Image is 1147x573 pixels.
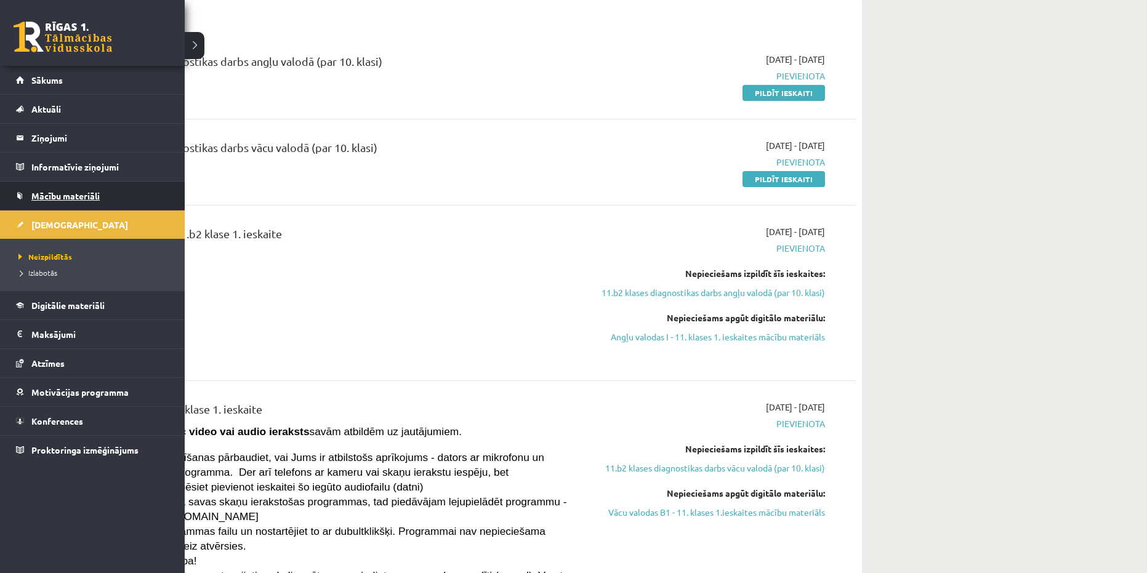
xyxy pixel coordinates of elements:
div: 11.b2 klases diagnostikas darbs angļu valodā (par 10. klasi) [92,53,574,76]
div: Angļu valoda JK 11.b2 klase 1. ieskaite [92,225,574,248]
a: Motivācijas programma [16,378,169,406]
span: [DEMOGRAPHIC_DATA] [31,219,128,230]
span: Lejuplādējiet programmas failu un nostartējiet to ar dubultklikšķi. Programmai nav nepieciešama i... [92,525,545,552]
span: [DATE] - [DATE] [766,139,825,152]
div: Nepieciešams apgūt digitālo materiālu: [593,311,825,324]
span: Neizpildītās [15,252,72,262]
legend: Ziņojumi [31,124,169,152]
a: [DEMOGRAPHIC_DATA] [16,210,169,239]
a: Ziņojumi [16,124,169,152]
span: Mācību materiāli [31,190,100,201]
div: Vācu valoda 11.b2 klase 1. ieskaite [92,401,574,423]
span: Atzīmes [31,358,65,369]
span: Pievienota [593,417,825,430]
a: 11.b2 klases diagnostikas darbs angļu valodā (par 10. klasi) [593,286,825,299]
span: [DATE] - [DATE] [766,401,825,414]
span: Konferences [31,415,83,427]
div: Nepieciešams izpildīt šīs ieskaites: [593,443,825,455]
span: Proktoringa izmēģinājums [31,444,139,455]
span: Pievienota [593,156,825,169]
span: Digitālie materiāli [31,300,105,311]
a: Sākums [16,66,169,94]
a: Konferences [16,407,169,435]
a: Angļu valodas I - 11. klases 1. ieskaites mācību materiāls [593,331,825,343]
div: Nepieciešams izpildīt šīs ieskaites: [593,267,825,280]
a: Izlabotās [15,267,172,278]
span: [DATE] - [DATE] [766,225,825,238]
a: Mācību materiāli [16,182,169,210]
span: savām atbildēm uz jautājumiem. [92,425,462,438]
span: [DATE] - [DATE] [766,53,825,66]
span: Ja Jums nav datorā savas skaņu ierakstošas programmas, tad piedāvājam lejupielādēt programmu - Wa... [92,495,567,523]
div: 11.b2 klases diagnostikas darbs vācu valodā (par 10. klasi) [92,139,574,162]
span: Pirms ieskaites pildīšanas pārbaudiet, vai Jums ir atbilstošs aprīkojums - dators ar mikrofonu un... [92,451,544,493]
a: Atzīmes [16,349,169,377]
a: 11.b2 klases diagnostikas darbs vācu valodā (par 10. klasi) [593,462,825,475]
a: Digitālie materiāli [16,291,169,319]
div: Nepieciešams apgūt digitālo materiālu: [593,487,825,500]
a: Vācu valodas B1 - 11. klases 1.ieskaites mācību materiāls [593,506,825,519]
span: Sākums [31,74,63,86]
span: Aktuāli [31,103,61,114]
a: Maksājumi [16,320,169,348]
legend: Maksājumi [31,320,169,348]
a: Aktuāli [16,95,169,123]
span: Motivācijas programma [31,387,129,398]
span: Pievienota [593,70,825,82]
a: Pildīt ieskaiti [743,85,825,101]
span: Pievienota [593,242,825,255]
legend: Informatīvie ziņojumi [31,153,169,181]
strong: Ieskaitē būs jāveic video vai audio ieraksts [92,425,310,438]
a: Rīgas 1. Tālmācības vidusskola [14,22,112,52]
a: Pildīt ieskaiti [743,171,825,187]
a: Informatīvie ziņojumi [16,153,169,181]
span: Izlabotās [15,268,57,278]
a: Proktoringa izmēģinājums [16,436,169,464]
a: Neizpildītās [15,251,172,262]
